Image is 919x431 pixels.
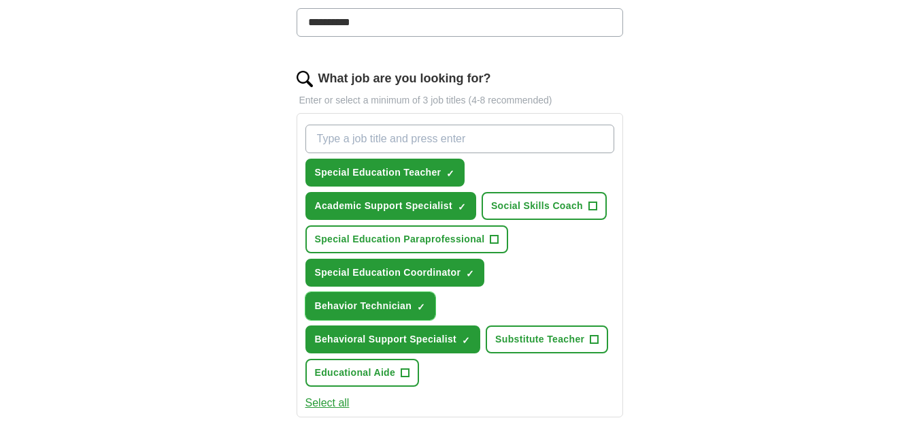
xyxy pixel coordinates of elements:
[318,69,491,88] label: What job are you looking for?
[315,266,461,280] span: Special Education Coordinator
[297,93,623,108] p: Enter or select a minimum of 3 job titles (4-8 recommended)
[315,332,457,347] span: Behavioral Support Specialist
[315,165,441,180] span: Special Education Teacher
[305,395,350,411] button: Select all
[482,192,607,220] button: Social Skills Coach
[466,268,474,279] span: ✓
[297,71,313,87] img: search.png
[495,332,584,347] span: Substitute Teacher
[458,202,466,212] span: ✓
[315,199,452,213] span: Academic Support Specialist
[462,335,470,346] span: ✓
[486,325,608,353] button: Substitute Teacher
[315,299,412,313] span: Behavior Technician
[315,232,485,246] span: Special Education Paraprofessional
[305,325,481,353] button: Behavioral Support Specialist✓
[305,192,476,220] button: Academic Support Specialist✓
[446,168,454,179] span: ✓
[305,259,485,287] button: Special Education Coordinator✓
[305,225,509,253] button: Special Education Paraprofessional
[305,292,436,320] button: Behavior Technician✓
[417,302,425,313] span: ✓
[305,359,420,387] button: Educational Aide
[305,125,614,153] input: Type a job title and press enter
[491,199,583,213] span: Social Skills Coach
[315,366,396,380] span: Educational Aide
[305,159,465,187] button: Special Education Teacher✓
